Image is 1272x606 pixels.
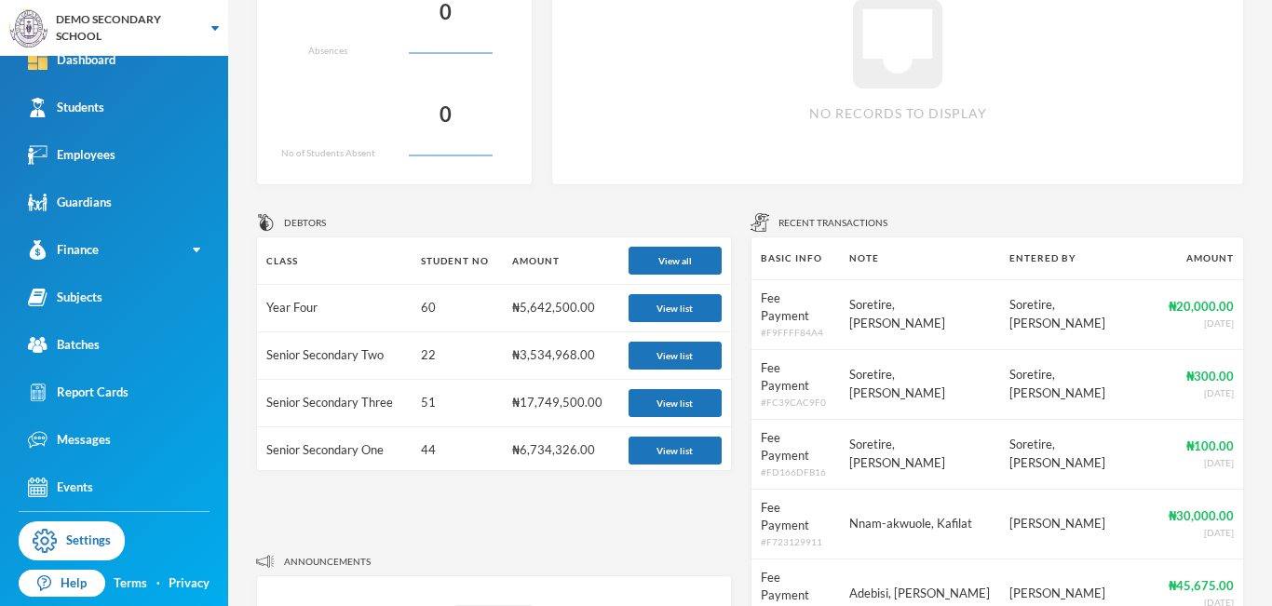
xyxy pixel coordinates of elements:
td: Nnam-akwuole, Kafilat [840,489,999,559]
a: Terms [114,574,147,593]
td: 44 [412,427,504,475]
button: View list [629,294,722,322]
img: logo [10,10,47,47]
td: 51 [412,380,504,427]
div: Fee Payment [761,569,832,605]
td: Soretire, [PERSON_NAME] [840,349,999,419]
div: Events [28,478,93,497]
button: View list [629,389,722,417]
td: ₦3,534,968.00 [503,332,618,380]
div: Batches [28,335,100,355]
strong: ₦45,675.00 [1169,578,1234,593]
td: Senior Secondary One [257,427,412,475]
div: [DATE] [1169,456,1234,470]
th: Note [840,237,999,279]
strong: ₦20,000.00 [1169,299,1234,314]
div: Employees [28,145,115,165]
th: Amount [503,237,618,285]
td: Soretire, [PERSON_NAME] [840,279,999,349]
span: Debtors [284,216,326,230]
a: Settings [19,521,125,560]
div: DEMO SECONDARY SCHOOL [56,11,193,45]
a: Help [19,570,105,598]
th: Basic Info [751,237,841,279]
span: No records to display [809,103,987,123]
a: Privacy [169,574,210,593]
th: Entered By [1000,237,1159,279]
strong: ₦300.00 [1186,369,1234,384]
div: Finance [28,240,99,260]
td: Year Four [257,285,412,332]
div: # FD166DFB16 [761,465,832,479]
div: 0 [440,97,452,133]
button: View list [629,342,722,370]
div: # FC39CAC9F0 [761,396,832,410]
div: Dashboard [28,50,115,70]
th: Student No [412,237,504,285]
div: No of Students Absent [281,146,375,160]
div: · [156,574,160,593]
button: View all [629,247,722,275]
div: Absences [308,44,347,58]
td: ₦5,642,500.00 [503,285,618,332]
td: Senior Secondary Two [257,332,412,380]
th: Class [257,237,412,285]
div: Messages [28,430,111,450]
div: Fee Payment [761,359,832,396]
strong: ₦100.00 [1186,438,1234,453]
span: Announcements [284,555,371,569]
div: Subjects [28,288,102,307]
strong: ₦30,000.00 [1169,508,1234,523]
td: ₦6,734,326.00 [503,427,618,475]
div: # F723129911 [761,535,832,549]
td: 60 [412,285,504,332]
div: [DATE] [1169,386,1234,400]
div: Report Cards [28,383,129,402]
td: [PERSON_NAME] [1000,489,1159,559]
div: [DATE] [1169,316,1234,330]
div: # F9FFFF84A4 [761,326,832,340]
div: Guardians [28,193,112,212]
div: Students [28,98,104,117]
span: Recent Transactions [778,216,887,230]
td: Soretire, [PERSON_NAME] [840,419,999,489]
td: Soretire, [PERSON_NAME] [1000,419,1159,489]
td: Soretire, [PERSON_NAME] [1000,279,1159,349]
td: 22 [412,332,504,380]
td: Soretire, [PERSON_NAME] [1000,349,1159,419]
div: [DATE] [1169,526,1234,540]
div: Fee Payment [761,429,832,465]
td: ₦17,749,500.00 [503,380,618,427]
button: View list [629,437,722,465]
th: Amount [1159,237,1243,279]
td: Senior Secondary Three [257,380,412,427]
div: Fee Payment [761,499,832,535]
div: Fee Payment [761,290,832,326]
